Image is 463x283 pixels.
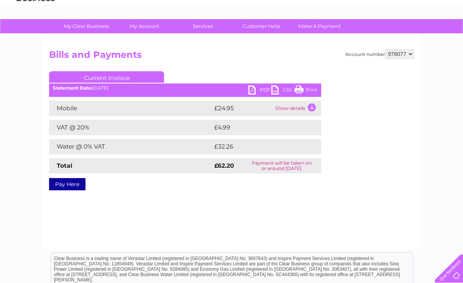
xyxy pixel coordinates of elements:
[294,85,317,97] a: Print
[53,85,92,91] b: Statement Date:
[49,49,414,64] h2: Bills and Payments
[288,19,351,33] a: Make A Payment
[49,101,212,116] td: Mobile
[55,19,118,33] a: My Clear Business
[212,139,305,154] td: £32.26
[49,85,321,91] div: [DATE]
[230,19,293,33] a: Customer Help
[438,33,456,38] a: Log out
[214,162,234,169] strong: £62.20
[396,33,407,38] a: Blog
[49,139,212,154] td: Water @ 0% VAT
[345,49,414,59] div: Account number
[49,178,85,190] a: Pay Here
[212,101,273,116] td: £24.95
[49,71,164,83] a: Current Invoice
[271,85,294,97] a: CSV
[347,33,364,38] a: Energy
[49,120,212,135] td: VAT @ 20%
[412,33,431,38] a: Contact
[242,158,321,173] td: Payment will be taken on or around [DATE]
[57,162,72,169] strong: Total
[171,19,235,33] a: Services
[369,33,392,38] a: Telecoms
[328,33,343,38] a: Water
[273,101,321,116] td: Show details
[16,20,55,43] img: logo.png
[51,4,413,37] div: Clear Business is a trading name of Verastar Limited (registered in [GEOGRAPHIC_DATA] No. 3667643...
[113,19,176,33] a: My Account
[248,85,271,97] a: PDF
[319,4,371,13] a: 0333 014 3131
[212,120,304,135] td: £4.99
